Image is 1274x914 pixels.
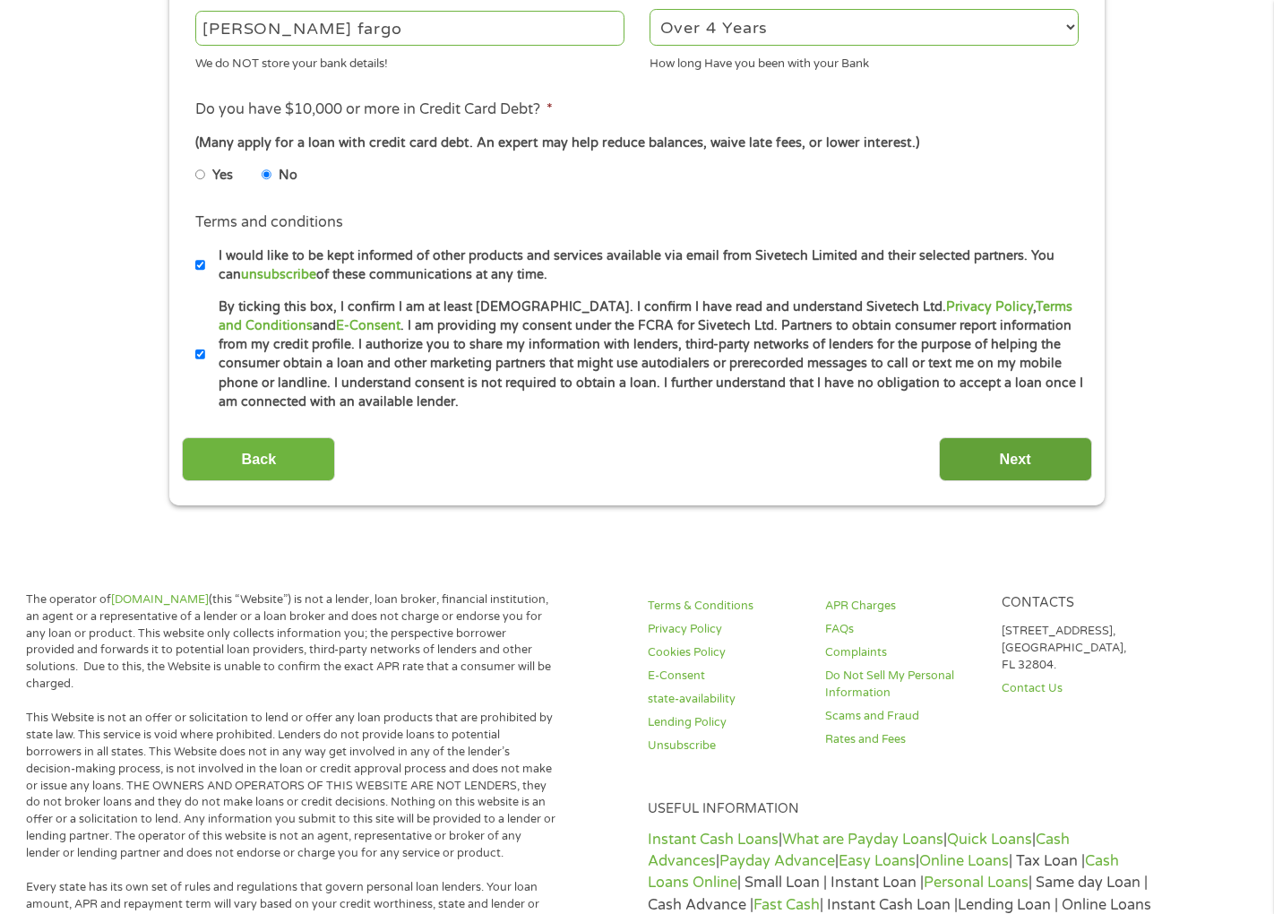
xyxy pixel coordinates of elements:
h4: Useful Information [648,801,1157,818]
a: Complaints [825,644,980,661]
a: Contact Us [1002,680,1157,697]
a: Cookies Policy [648,644,803,661]
h4: Contacts [1002,595,1157,612]
a: Lending Policy [648,714,803,731]
div: We do NOT store your bank details! [195,48,624,73]
a: E-Consent [336,318,400,333]
a: Cash Advances [648,831,1070,870]
a: What are Payday Loans [782,831,943,849]
input: Back [182,437,335,481]
p: This Website is not an offer or solicitation to lend or offer any loan products that are prohibit... [26,710,556,862]
a: Easy Loans [839,852,916,870]
a: APR Charges [825,598,980,615]
label: By ticking this box, I confirm I am at least [DEMOGRAPHIC_DATA]. I confirm I have read and unders... [205,297,1084,412]
a: FAQs [825,621,980,638]
a: Do Not Sell My Personal Information [825,668,980,702]
a: Quick Loans [947,831,1032,849]
input: Next [939,437,1092,481]
div: How long Have you been with your Bank [650,48,1079,73]
a: Terms and Conditions [219,299,1072,333]
label: No [279,166,297,185]
a: Personal Loans [924,874,1029,892]
a: Rates and Fees [825,731,980,748]
a: E-Consent [648,668,803,685]
a: Scams and Fraud [825,708,980,725]
label: Do you have $10,000 or more in Credit Card Debt? [195,100,553,119]
label: Terms and conditions [195,213,343,232]
a: Payday Advance [719,852,835,870]
a: unsubscribe [241,267,316,282]
a: Privacy Policy [946,299,1033,315]
a: state-availability [648,691,803,708]
label: I would like to be kept informed of other products and services available via email from Sivetech... [205,246,1084,285]
a: Instant Cash Loans [648,831,779,849]
label: Yes [212,166,233,185]
p: The operator of (this “Website”) is not a lender, loan broker, financial institution, an agent or... [26,591,556,693]
a: Privacy Policy [648,621,803,638]
p: [STREET_ADDRESS], [GEOGRAPHIC_DATA], FL 32804. [1002,623,1157,674]
a: Unsubscribe [648,737,803,754]
a: [DOMAIN_NAME] [111,592,209,607]
div: (Many apply for a loan with credit card debt. An expert may help reduce balances, waive late fees... [195,134,1079,153]
a: Fast Cash [753,896,820,914]
a: Online Loans [919,852,1009,870]
a: Terms & Conditions [648,598,803,615]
